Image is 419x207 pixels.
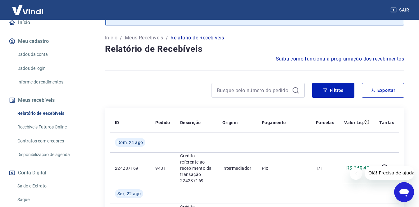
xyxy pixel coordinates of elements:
p: / [120,34,122,42]
img: Vindi [7,0,48,19]
a: Contratos com credores [15,135,85,147]
a: Início [105,34,117,42]
iframe: Fechar mensagem [350,167,362,180]
a: Recebíveis Futuros Online [15,121,85,133]
a: Início [7,16,85,29]
p: Valor Líq. [344,119,364,126]
p: Pagamento [262,119,286,126]
p: Origem [222,119,238,126]
p: 9431 [155,165,170,171]
button: Conta Digital [7,166,85,180]
button: Sair [389,4,412,16]
input: Busque pelo número do pedido [217,86,289,95]
a: Dados de login [15,62,85,75]
button: Exportar [362,83,404,98]
p: Intermediador [222,165,252,171]
h4: Relatório de Recebíveis [105,43,404,55]
p: Crédito referente ao recebimento da transação 224287169 [180,153,212,184]
p: Relatório de Recebíveis [171,34,224,42]
p: 1/1 [316,165,334,171]
a: Dados da conta [15,48,85,61]
span: Sex, 22 ago [117,191,141,197]
p: Parcelas [316,119,334,126]
span: Olá! Precisa de ajuda? [4,4,52,9]
p: R$ 149,48 [346,164,370,172]
a: Saiba como funciona a programação dos recebimentos [276,55,404,63]
iframe: Botão para abrir a janela de mensagens [394,182,414,202]
button: Meus recebíveis [7,93,85,107]
p: 224287169 [115,165,145,171]
a: Saldo e Extrato [15,180,85,192]
iframe: Mensagem da empresa [365,166,414,180]
span: Dom, 24 ago [117,139,143,146]
a: Saque [15,193,85,206]
a: Meus Recebíveis [125,34,163,42]
button: Meu cadastro [7,34,85,48]
p: Pix [262,165,306,171]
button: Filtros [312,83,354,98]
p: Pedido [155,119,170,126]
p: ID [115,119,119,126]
p: / [166,34,168,42]
p: Tarifas [379,119,394,126]
a: Informe de rendimentos [15,76,85,88]
a: Disponibilização de agenda [15,148,85,161]
a: Relatório de Recebíveis [15,107,85,120]
p: Descrição [180,119,201,126]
